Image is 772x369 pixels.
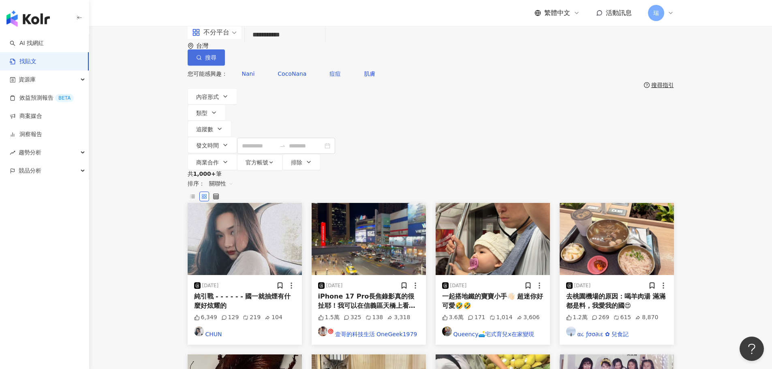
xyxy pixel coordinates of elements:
a: KOL AvatarCHUN [194,326,295,339]
img: KOL Avatar [566,326,576,336]
span: 官方帳號 [246,159,268,166]
div: 1.2萬 [566,314,588,322]
span: environment [188,43,194,49]
img: post-image [188,203,302,275]
div: 去桃園機場的原因：喝羊肉湯 滿滿都是料，我愛我的國😍 [566,292,667,310]
div: 171 [468,314,485,322]
div: 325 [344,314,361,322]
img: post-image [436,203,550,275]
div: 1.5萬 [318,314,340,322]
span: rise [10,150,15,156]
span: 競品分析 [19,162,41,180]
div: 138 [366,314,383,322]
button: 內容形式 [188,88,237,105]
span: 資源庫 [19,70,36,89]
a: 效益預測報告BETA [10,94,74,102]
span: to [279,143,286,149]
div: [DATE] [574,282,591,289]
a: 洞察報告 [10,130,42,139]
div: 一起搭地鐵的寶寶小手👋🏻 超迷你好可愛🤣🤣 [442,292,543,310]
div: 6,349 [194,314,217,322]
span: question-circle [644,82,650,88]
iframe: Help Scout Beacon - Open [740,337,764,361]
span: 1,000+ [193,171,216,177]
div: 8,870 [635,314,658,322]
div: 排序： [188,177,674,190]
span: swap-right [279,143,286,149]
div: 共 筆 [188,171,222,177]
button: 類型 [188,105,226,121]
img: post-image [312,203,426,275]
button: 排除 [282,154,321,170]
div: [DATE] [326,282,343,289]
div: 3.6萬 [442,314,464,322]
div: 615 [614,314,631,322]
span: 繁體中文 [544,9,570,17]
img: post-image [560,203,674,275]
div: 搜尋指引 [651,82,674,88]
div: 台灣 [196,43,216,49]
button: 商業合作 [188,154,237,170]
span: 商業合作 [196,159,219,166]
div: 1,014 [490,314,513,322]
a: searchAI 找網紅 [10,39,44,47]
span: 內容形式 [196,94,219,100]
span: 搜尋 [205,54,216,61]
span: 瑞 [653,9,659,17]
div: 3,318 [387,314,410,322]
button: 痘痘 [321,66,349,82]
div: 129 [221,314,239,322]
img: logo [6,11,50,27]
button: Nani [233,66,263,82]
img: KOL Avatar [442,326,452,336]
div: [DATE] [202,282,219,289]
button: 肌膚 [355,66,384,82]
div: 純引戰 - - - - - - 國一就抽煙有什麼好炫耀的 [194,292,295,310]
button: 官方帳號 [237,154,282,171]
div: 104 [265,314,282,322]
span: CocoNana [278,70,306,77]
a: KOL AvatarQueency🛋️宅式育兒x在家變現 [442,326,543,339]
img: KOL Avatar [194,326,204,336]
a: KOL Avatar壹哥的科技生活 OneGeek1979 [318,326,419,339]
div: 不分平台 [192,26,229,39]
span: 痘痘 [329,70,341,77]
button: 搜尋 [188,49,225,66]
span: 類型 [196,110,207,116]
span: 肌膚 [364,70,375,77]
button: CocoNana [269,66,315,82]
a: 找貼文 [10,58,36,66]
div: 219 [243,314,261,322]
span: appstore [192,28,200,36]
span: 發文時間 [196,142,219,149]
span: 關聯性 [209,177,233,190]
span: 追蹤數 [196,126,213,132]
span: 活動訊息 [606,9,632,17]
div: iPhone 17 Pro長焦錄影真的很扯耶！我可以在信義區天橋上看到有人被加油…⛽️ [318,292,419,310]
div: 3,606 [517,314,540,322]
a: 商案媒合 [10,112,42,120]
span: Nani [242,70,255,77]
span: 排除 [291,159,302,166]
span: 您可能感興趣： [188,70,227,77]
div: [DATE] [450,282,467,289]
span: 趨勢分析 [19,143,41,162]
button: 追蹤數 [188,121,231,137]
a: KOL Avatarα૮ ƒσσ∂เε ✿ 兒食記 [566,326,667,339]
button: 發文時間 [188,137,237,153]
div: 269 [592,314,609,322]
img: KOL Avatar [318,326,328,336]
